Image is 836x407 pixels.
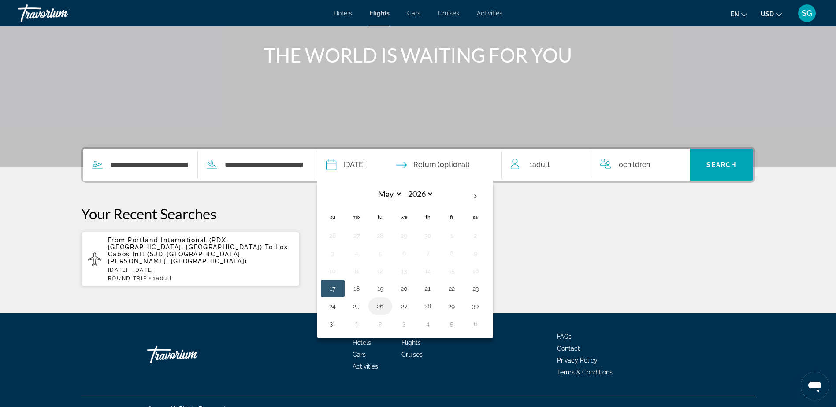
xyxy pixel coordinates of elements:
button: Day 11 [349,265,364,277]
button: Day 30 [468,300,483,312]
a: Cars [353,351,366,358]
button: Change currency [761,7,782,20]
button: Day 29 [397,229,411,242]
select: Select year [405,186,434,202]
button: Travelers: 1 adult, 0 children [502,149,691,181]
span: ROUND TRIP [108,275,147,281]
button: Day 17 [326,282,340,295]
button: Day 7 [421,247,435,259]
a: Activities [353,363,378,370]
button: Day 29 [445,300,459,312]
iframe: Button to launch messaging window [801,372,829,400]
button: Day 6 [397,247,411,259]
a: Hotels [334,10,352,17]
button: Day 18 [349,282,364,295]
button: Day 2 [468,229,483,242]
a: FAQs [557,333,572,340]
span: To [265,244,273,251]
p: Your Recent Searches [81,205,755,222]
button: Next month [464,186,487,207]
a: Contact [557,345,580,352]
button: Day 27 [397,300,411,312]
button: Day 8 [445,247,459,259]
button: Day 22 [445,282,459,295]
span: Search [706,161,736,168]
span: Adult [532,160,550,169]
button: Day 14 [421,265,435,277]
button: Search [690,149,753,181]
button: Day 20 [397,282,411,295]
span: 1 [153,275,172,281]
span: From [108,237,126,244]
button: Day 21 [421,282,435,295]
button: Day 5 [445,318,459,330]
a: Flights [370,10,390,17]
a: Flights [401,339,421,346]
button: From Portland International (PDX-[GEOGRAPHIC_DATA], [GEOGRAPHIC_DATA]) To Los Cabos Intl (SJD-[GE... [81,231,300,287]
span: Portland International (PDX-[GEOGRAPHIC_DATA], [GEOGRAPHIC_DATA]) [108,237,263,251]
button: Day 19 [373,282,387,295]
a: Cruises [438,10,459,17]
p: [DATE] - [DATE] [108,267,293,273]
h1: THE WORLD IS WAITING FOR YOU [253,44,583,67]
div: Search widget [83,149,753,181]
span: 0 [619,159,650,171]
button: Day 27 [349,229,364,242]
span: Los Cabos Intl (SJD-[GEOGRAPHIC_DATA][PERSON_NAME], [GEOGRAPHIC_DATA]) [108,244,288,265]
a: Cruises [401,351,423,358]
button: Day 5 [373,247,387,259]
button: Day 2 [373,318,387,330]
button: Day 1 [445,229,459,242]
a: Activities [477,10,502,17]
a: Travorium [18,2,106,25]
button: Day 1 [349,318,364,330]
button: Day 26 [326,229,340,242]
button: Day 4 [421,318,435,330]
button: Day 16 [468,265,483,277]
span: Children [623,160,650,169]
span: Adult [156,275,172,281]
button: Day 30 [421,229,435,242]
button: Day 24 [326,300,340,312]
button: Day 28 [421,300,435,312]
button: Day 6 [468,318,483,330]
a: Travorium [147,341,235,368]
a: Terms & Conditions [557,369,613,376]
select: Select month [374,186,402,202]
button: Change language [731,7,747,20]
button: Day 10 [326,265,340,277]
span: 1 [529,159,550,171]
button: Day 3 [326,247,340,259]
a: Cars [407,10,420,17]
button: Depart date: May 17, 2026 [326,149,365,181]
button: Day 12 [373,265,387,277]
button: Day 13 [397,265,411,277]
a: Hotels [353,339,371,346]
button: Day 25 [349,300,364,312]
button: Day 9 [468,247,483,259]
button: Day 15 [445,265,459,277]
button: Day 23 [468,282,483,295]
button: User Menu [795,4,818,22]
button: Return date [396,149,470,181]
a: Privacy Policy [557,357,598,364]
button: Day 3 [397,318,411,330]
button: Day 26 [373,300,387,312]
span: en [731,11,739,18]
button: Day 31 [326,318,340,330]
span: USD [761,11,774,18]
span: SG [802,9,812,18]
